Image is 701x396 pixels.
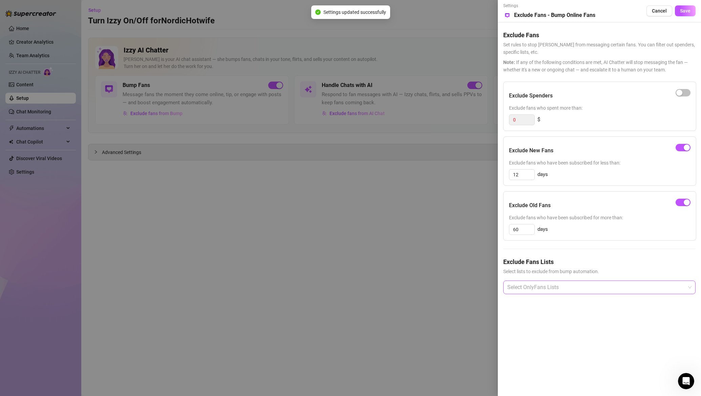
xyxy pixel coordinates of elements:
[506,13,511,18] span: eye
[503,59,696,73] span: If any of the following conditions are met, AI Chatter will stop messaging the fan — whether it's...
[509,214,691,221] span: Exclude fans who have been subscribed for more than:
[537,116,540,124] span: $
[509,92,553,100] h5: Exclude Spenders
[678,373,694,389] iframe: Intercom live chat
[652,8,667,14] span: Cancel
[509,104,691,112] span: Exclude fans who spent more than:
[509,147,553,155] h5: Exclude New Fans
[505,13,510,18] div: Preview
[503,41,696,56] span: Set rules to stop [PERSON_NAME] from messaging certain fans. You can filter out spenders, specifi...
[315,9,321,15] span: check-circle
[509,159,691,167] span: Exclude fans who have been subscribed for less than:
[514,11,595,19] h5: Exclude Fans - Bump Online Fans
[503,60,515,65] span: Note:
[503,268,696,275] span: Select lists to exclude from bump automation.
[509,201,551,210] h5: Exclude Old Fans
[503,3,595,9] span: Settings
[323,8,386,16] span: Settings updated successfully
[503,257,696,266] h5: Exclude Fans Lists
[680,8,691,14] span: Save
[646,5,672,16] button: Cancel
[503,30,696,40] h5: Exclude Fans
[537,225,548,234] span: days
[675,5,696,16] button: Save
[537,171,548,179] span: days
